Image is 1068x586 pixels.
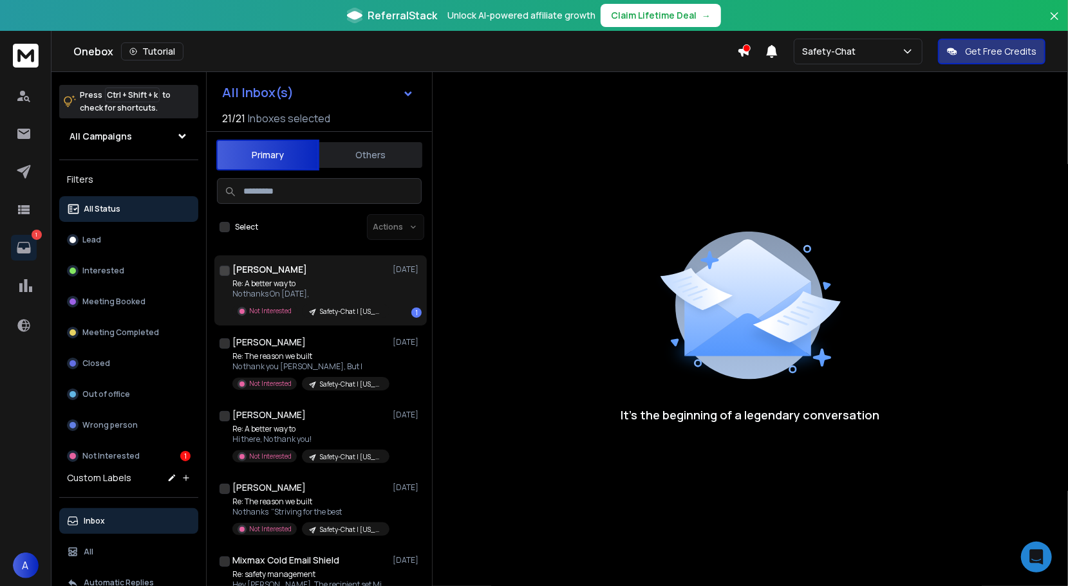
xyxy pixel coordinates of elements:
[13,553,39,578] button: A
[84,204,120,214] p: All Status
[232,497,387,507] p: Re: The reason we built
[59,443,198,469] button: Not Interested1
[368,8,437,23] span: ReferralStack
[320,380,382,389] p: Safety-Chat | [US_STATE]
[320,525,382,535] p: Safety-Chat | [US_STATE]
[411,307,422,318] div: 1
[232,507,387,517] p: No thanks “Striving for the best
[59,289,198,315] button: Meeting Booked
[249,306,292,316] p: Not Interested
[1046,8,1063,39] button: Close banner
[232,351,387,362] p: Re: The reason we built
[216,140,319,170] button: Primary
[59,170,198,188] h3: Filters
[121,42,183,60] button: Tutorial
[232,434,387,444] p: Hi there, No thank you!
[105,87,160,102] span: Ctrl + Shift + k
[621,406,880,424] p: It’s the beginning of a legendary conversation
[319,141,422,169] button: Others
[249,524,292,534] p: Not Interested
[232,289,387,299] p: No thanks On [DATE],
[59,258,198,284] button: Interested
[59,351,198,376] button: Closed
[32,230,42,240] p: 1
[80,89,171,114] p: Press to check for shortcuts.
[82,297,145,307] p: Meeting Booked
[965,45,1036,58] p: Get Free Credits
[393,410,422,420] p: [DATE]
[232,263,307,276] h1: [PERSON_NAME]
[222,86,294,99] h1: All Inbox(s)
[235,222,258,232] label: Select
[59,124,198,149] button: All Campaigns
[702,9,711,22] span: →
[70,130,132,143] h1: All Campaigns
[393,482,422,493] p: [DATE]
[232,408,306,421] h1: [PERSON_NAME]
[320,307,382,316] p: Safety-Chat | [US_STATE]
[59,412,198,438] button: Wrong person
[73,42,737,60] div: Onebox
[82,266,124,276] p: Interested
[59,320,198,345] button: Meeting Completed
[59,539,198,565] button: All
[82,327,159,338] p: Meeting Completed
[67,472,131,484] h3: Custom Labels
[84,516,105,526] p: Inbox
[212,80,424,105] button: All Inbox(s)
[802,45,861,58] p: Safety-Chat
[249,452,292,461] p: Not Interested
[59,508,198,534] button: Inbox
[232,554,339,567] h1: Mixmax Cold Email Shield
[59,227,198,253] button: Lead
[232,569,387,580] p: Re: safety management
[82,235,101,245] p: Lead
[320,452,382,462] p: Safety-Chat | [US_STATE]
[248,111,330,126] h3: Inboxes selected
[82,358,110,369] p: Closed
[180,451,191,461] div: 1
[82,451,140,461] p: Not Interested
[1021,542,1052,572] div: Open Intercom Messenger
[11,235,37,261] a: 1
[601,4,721,27] button: Claim Lifetime Deal→
[393,264,422,275] p: [DATE]
[59,196,198,222] button: All Status
[232,362,387,372] p: No thank you [PERSON_NAME], But I
[232,481,306,494] h1: [PERSON_NAME]
[59,381,198,407] button: Out of office
[232,424,387,434] p: Re: A better way to
[82,420,138,430] p: Wrong person
[447,9,595,22] p: Unlock AI-powered affiliate growth
[232,336,306,349] h1: [PERSON_NAME]
[84,547,93,557] p: All
[938,39,1045,64] button: Get Free Credits
[232,279,387,289] p: Re: A better way to
[393,337,422,347] p: [DATE]
[393,555,422,565] p: [DATE]
[249,379,292,389] p: Not Interested
[82,389,130,399] p: Out of office
[222,111,245,126] span: 21 / 21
